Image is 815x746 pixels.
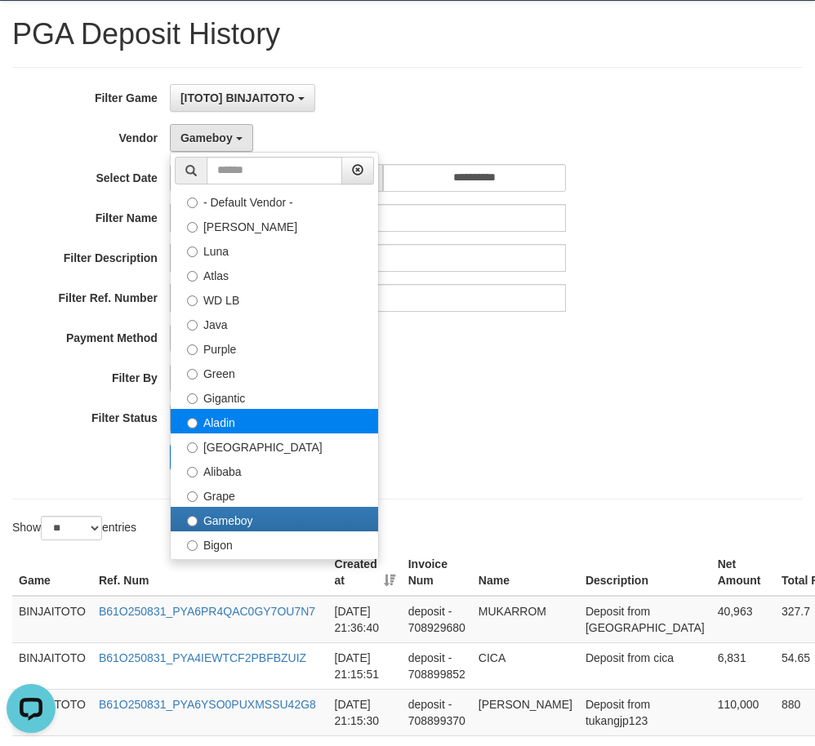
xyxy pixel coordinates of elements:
[187,418,198,429] input: Aladin
[171,433,378,458] label: [GEOGRAPHIC_DATA]
[711,689,775,735] td: 110,000
[711,549,775,596] th: Net Amount
[12,516,136,540] label: Show entries
[12,642,92,689] td: BINJAITOTO
[171,360,378,384] label: Green
[402,596,472,643] td: deposit - 708929680
[187,369,198,380] input: Green
[187,246,198,257] input: Luna
[579,689,711,735] td: Deposit from tukangjp123
[41,516,102,540] select: Showentries
[171,311,378,335] label: Java
[171,482,378,507] label: Grape
[328,596,402,643] td: [DATE] 21:36:40
[187,491,198,502] input: Grape
[171,458,378,482] label: Alibaba
[579,596,711,643] td: Deposit from [GEOGRAPHIC_DATA]
[579,549,711,596] th: Description
[12,596,92,643] td: BINJAITOTO
[402,689,472,735] td: deposit - 708899370
[12,18,803,51] h1: PGA Deposit History
[472,689,579,735] td: [PERSON_NAME]
[99,698,316,711] a: B61O250831_PYA6YSO0PUXMSSU42G8
[187,393,198,404] input: Gigantic
[171,262,378,286] label: Atlas
[472,642,579,689] td: CICA
[92,549,328,596] th: Ref. Num
[170,124,253,152] button: Gameboy
[171,335,378,360] label: Purple
[171,556,378,580] label: Allstar
[187,540,198,551] input: Bigon
[402,549,472,596] th: Invoice Num
[711,596,775,643] td: 40,963
[472,596,579,643] td: MUKARROM
[170,84,315,112] button: [ITOTO] BINJAITOTO
[711,642,775,689] td: 6,831
[187,295,198,306] input: WD LB
[171,384,378,409] label: Gigantic
[472,549,579,596] th: Name
[180,91,295,104] span: [ITOTO] BINJAITOTO
[171,286,378,311] label: WD LB
[171,238,378,262] label: Luna
[187,271,198,282] input: Atlas
[7,7,56,56] button: Open LiveChat chat widget
[187,467,198,477] input: Alibaba
[171,531,378,556] label: Bigon
[171,507,378,531] label: Gameboy
[402,642,472,689] td: deposit - 708899852
[187,442,198,453] input: [GEOGRAPHIC_DATA]
[171,189,378,213] label: - Default Vendor -
[99,651,306,664] a: B61O250831_PYA4IEWTCF2PBFBZUIZ
[187,198,198,208] input: - Default Vendor -
[171,409,378,433] label: Aladin
[187,516,198,526] input: Gameboy
[328,689,402,735] td: [DATE] 21:15:30
[12,549,92,596] th: Game
[187,320,198,331] input: Java
[579,642,711,689] td: Deposit from cica
[328,642,402,689] td: [DATE] 21:15:51
[99,605,315,618] a: B61O250831_PYA6PR4QAC0GY7OU7N7
[171,213,378,238] label: [PERSON_NAME]
[187,344,198,355] input: Purple
[187,222,198,233] input: [PERSON_NAME]
[180,131,233,144] span: Gameboy
[328,549,402,596] th: Created at: activate to sort column ascending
